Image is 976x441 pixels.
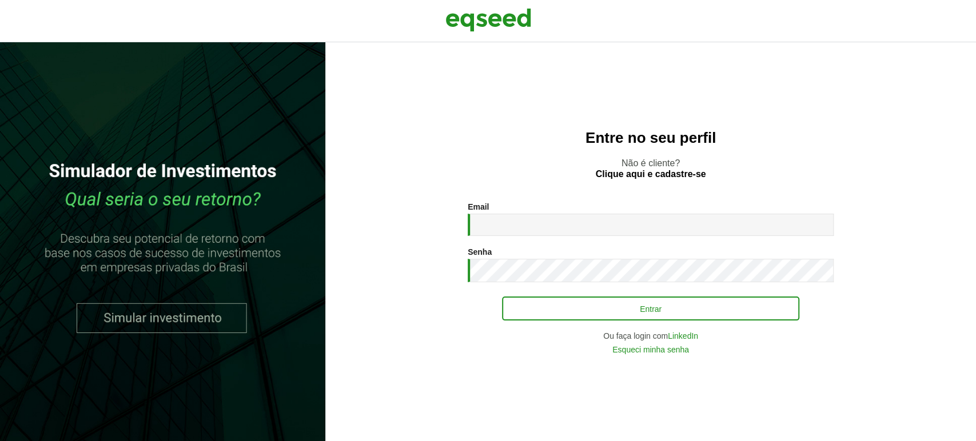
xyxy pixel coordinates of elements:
[445,6,531,34] img: EqSeed Logo
[502,296,799,320] button: Entrar
[612,346,689,354] a: Esqueci minha senha
[348,158,953,179] p: Não é cliente?
[468,203,489,211] label: Email
[596,170,706,179] a: Clique aqui e cadastre-se
[468,332,834,340] div: Ou faça login com
[468,248,492,256] label: Senha
[668,332,698,340] a: LinkedIn
[348,130,953,146] h2: Entre no seu perfil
